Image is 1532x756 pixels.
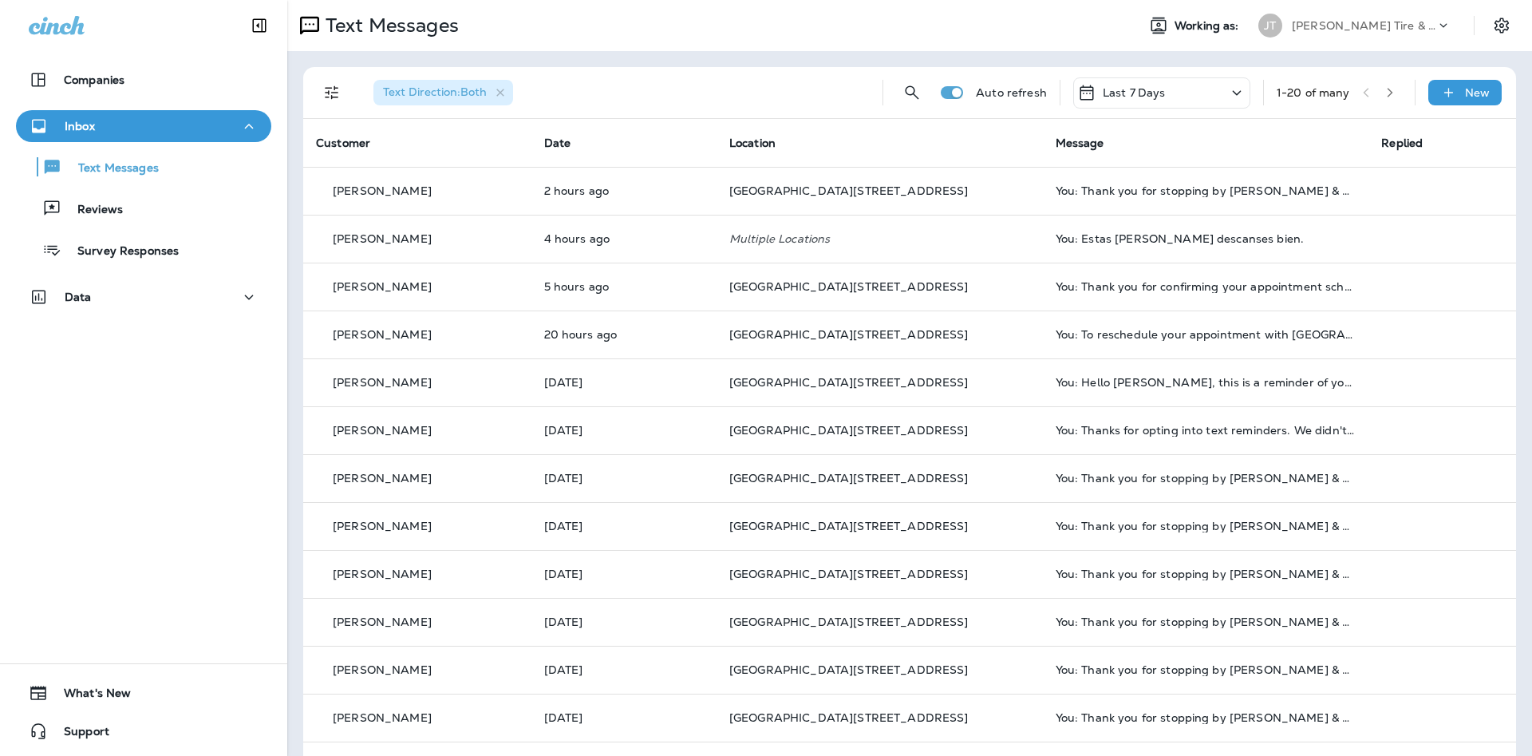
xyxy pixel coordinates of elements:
p: [PERSON_NAME] [333,280,432,293]
p: Aug 25, 2025 08:00 AM [544,232,704,245]
button: Companies [16,64,271,96]
p: Data [65,291,92,303]
div: You: Thank you for confirming your appointment scheduled for 08/25/2025 9:00 AM with South 144th ... [1056,280,1356,293]
span: Date [544,136,571,150]
div: You: Thank you for stopping by Jensen Tire & Auto - South 144th Street. Please take 30 seconds to... [1056,711,1356,724]
p: Aug 25, 2025 06:46 AM [544,280,704,293]
span: Location [729,136,776,150]
p: [PERSON_NAME] [333,615,432,628]
span: [GEOGRAPHIC_DATA][STREET_ADDRESS] [729,615,969,629]
p: Companies [64,73,124,86]
div: You: Estas bien, Steven descanses bien. [1056,232,1356,245]
p: [PERSON_NAME] Tire & Auto [1292,19,1435,32]
button: Reviews [16,192,271,225]
p: Aug 23, 2025 08:02 AM [544,520,704,532]
p: Aug 23, 2025 08:02 AM [544,472,704,485]
p: Aug 25, 2025 09:58 AM [544,184,704,197]
p: Aug 23, 2025 08:02 AM [544,663,704,676]
p: [PERSON_NAME] [333,711,432,724]
p: Last 7 Days [1103,86,1166,99]
p: [PERSON_NAME] [333,520,432,532]
p: Text Messages [62,161,159,176]
span: [GEOGRAPHIC_DATA][STREET_ADDRESS] [729,567,969,581]
p: [PERSON_NAME] [333,663,432,676]
span: [GEOGRAPHIC_DATA][STREET_ADDRESS] [729,519,969,533]
button: Settings [1487,11,1516,40]
p: New [1465,86,1490,99]
div: 1 - 20 of many [1277,86,1350,99]
span: [GEOGRAPHIC_DATA][STREET_ADDRESS] [729,279,969,294]
div: You: Thanks for opting into text reminders. We didn't find your phone number in our records. Plea... [1056,424,1356,437]
p: Aug 24, 2025 04:30 PM [544,328,704,341]
button: Filters [316,77,348,109]
span: What's New [48,687,131,706]
span: [GEOGRAPHIC_DATA][STREET_ADDRESS] [729,471,969,485]
span: Message [1056,136,1104,150]
span: Support [48,725,109,744]
span: [GEOGRAPHIC_DATA][STREET_ADDRESS] [729,327,969,342]
div: JT [1258,14,1282,38]
p: [PERSON_NAME] [333,472,432,485]
span: [GEOGRAPHIC_DATA][STREET_ADDRESS] [729,375,969,390]
p: Aug 23, 2025 12:02 PM [544,424,704,437]
p: Survey Responses [61,244,179,259]
button: Survey Responses [16,233,271,267]
button: Collapse Sidebar [237,10,282,42]
div: You: Thank you for stopping by Jensen Tire & Auto - South 144th Street. Please take 30 seconds to... [1056,568,1356,580]
p: Multiple Locations [729,232,1030,245]
button: Text Messages [16,150,271,184]
div: Text Direction:Both [373,80,513,105]
div: You: Thank you for stopping by Jensen Tire & Auto - South 144th Street. Please take 30 seconds to... [1056,184,1356,197]
span: Customer [316,136,370,150]
p: Auto refresh [976,86,1047,99]
p: Aug 23, 2025 08:02 AM [544,711,704,724]
p: Text Messages [319,14,459,38]
p: [PERSON_NAME] [333,328,432,341]
button: What's New [16,677,271,709]
span: Replied [1381,136,1423,150]
p: Inbox [65,120,95,133]
span: [GEOGRAPHIC_DATA][STREET_ADDRESS] [729,423,969,437]
span: Working as: [1175,19,1242,33]
div: You: Thank you for stopping by Jensen Tire & Auto - South 144th Street. Please take 30 seconds to... [1056,520,1356,532]
div: You: Thank you for stopping by Jensen Tire & Auto - South 144th Street. Please take 30 seconds to... [1056,615,1356,628]
p: [PERSON_NAME] [333,376,432,389]
button: Search Messages [896,77,928,109]
p: [PERSON_NAME] [333,184,432,197]
span: [GEOGRAPHIC_DATA][STREET_ADDRESS] [729,710,969,725]
button: Data [16,281,271,313]
div: You: To reschedule your appointment with South 144th Street, please click the link below: https:/... [1056,328,1356,341]
div: You: Thank you for stopping by Jensen Tire & Auto - South 144th Street. Please take 30 seconds to... [1056,472,1356,485]
span: [GEOGRAPHIC_DATA][STREET_ADDRESS] [729,184,969,198]
div: You: Hello Terry, this is a reminder of your scheduled appointment set for 08/25/2025 11:00 AM at... [1056,376,1356,389]
button: Support [16,715,271,747]
p: Aug 23, 2025 08:02 AM [544,615,704,628]
p: [PERSON_NAME] [333,232,432,245]
p: [PERSON_NAME] [333,568,432,580]
div: You: Thank you for stopping by Jensen Tire & Auto - South 144th Street. Please take 30 seconds to... [1056,663,1356,676]
p: Aug 24, 2025 10:47 AM [544,376,704,389]
span: Text Direction : Both [383,85,487,99]
span: [GEOGRAPHIC_DATA][STREET_ADDRESS] [729,663,969,677]
p: Reviews [61,203,123,218]
p: Aug 23, 2025 08:02 AM [544,568,704,580]
button: Inbox [16,110,271,142]
p: [PERSON_NAME] [333,424,432,437]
